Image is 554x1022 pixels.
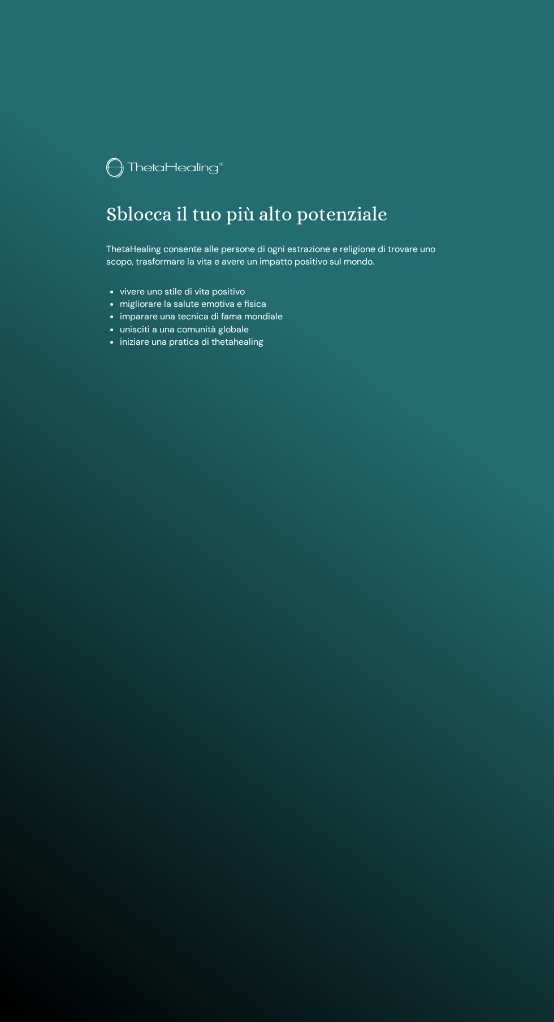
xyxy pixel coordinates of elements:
li: vivere uno stile di vita positivo [120,285,447,298]
li: imparare una tecnica di fama mondiale [120,310,447,323]
li: migliorare la salute emotiva e fisica [120,298,447,310]
h1: Sblocca il tuo più alto potenziale [106,203,447,226]
li: unisciti a una comunità globale [120,323,447,336]
li: iniziare una pratica di thetahealing [120,336,447,348]
p: ThetaHealing consente alle persone di ogni estrazione e religione di trovare uno scopo, trasforma... [106,243,447,269]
